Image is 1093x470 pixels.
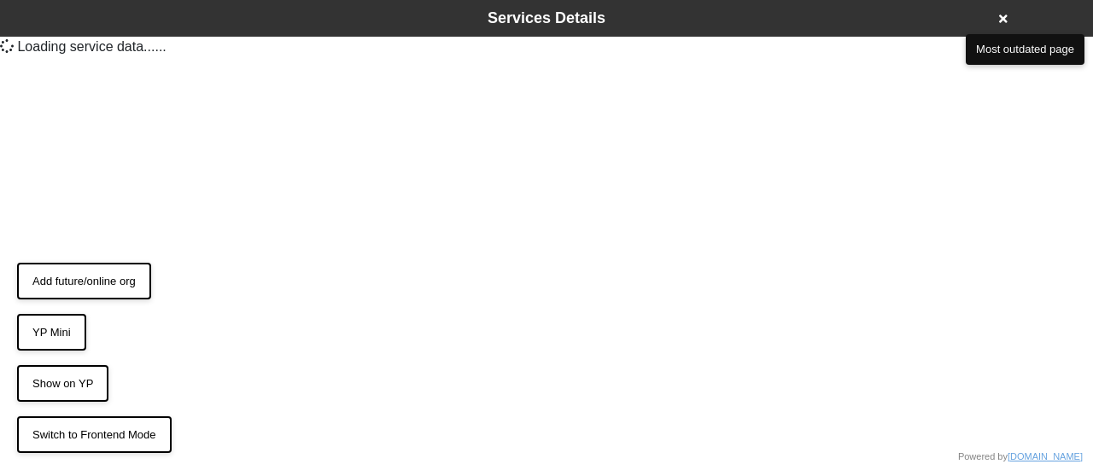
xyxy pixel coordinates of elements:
[488,9,605,26] span: Services Details
[17,416,172,454] button: Switch to Frontend Mode
[17,365,108,403] button: Show on YP
[17,263,151,300] button: Add future/online org
[1008,451,1083,461] a: [DOMAIN_NAME]
[966,34,1084,65] button: Most outdated page
[17,314,86,351] button: YP Mini
[958,450,1083,464] div: Powered by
